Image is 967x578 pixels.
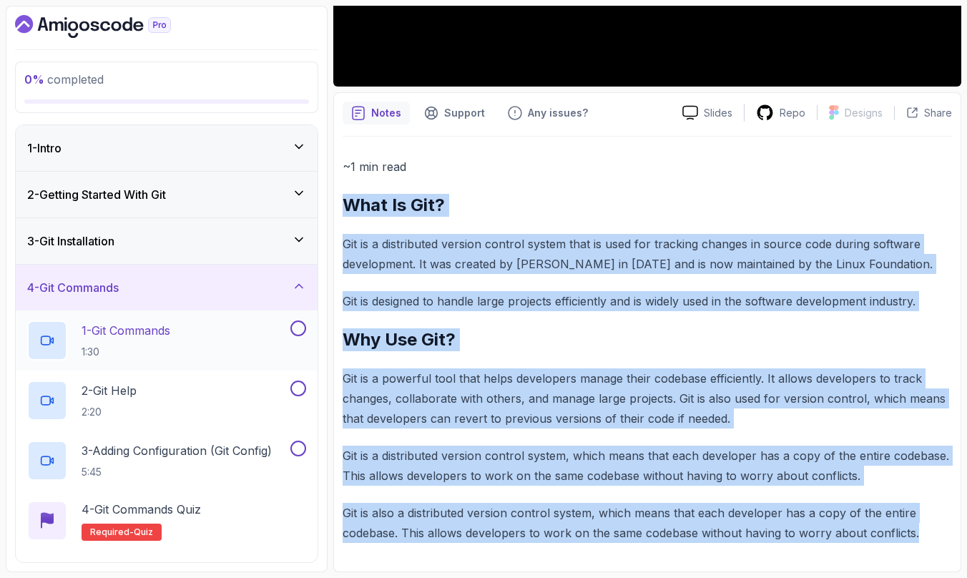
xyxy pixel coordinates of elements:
[82,322,170,339] p: 1 - Git Commands
[24,72,104,87] span: completed
[27,381,306,421] button: 2-Git Help2:20
[343,368,952,428] p: Git is a powerful tool that helps developers manage their codebase efficiently. It allows develop...
[343,446,952,486] p: Git is a distributed version control system, which means that each developer has a copy of the en...
[924,106,952,120] p: Share
[27,186,166,203] h3: 2 - Getting Started With Git
[416,102,494,124] button: Support button
[343,291,952,311] p: Git is designed to handle large projects efficiently and is widely used in the software developme...
[499,102,597,124] button: Feedback button
[16,218,318,264] button: 3-Git Installation
[27,139,62,157] h3: 1 - Intro
[894,106,952,120] button: Share
[27,279,119,296] h3: 4 - Git Commands
[16,172,318,217] button: 2-Getting Started With Git
[27,441,306,481] button: 3-Adding Configuration (Git Config)5:45
[343,328,952,351] h2: Why Use Git?
[16,125,318,171] button: 1-Intro
[845,106,883,120] p: Designs
[82,405,137,419] p: 2:20
[82,465,272,479] p: 5:45
[82,382,137,399] p: 2 - Git Help
[780,106,805,120] p: Repo
[16,265,318,310] button: 4-Git Commands
[82,345,170,359] p: 1:30
[343,503,952,543] p: Git is also a distributed version control system, which means that each developer has a copy of t...
[27,501,306,541] button: 4-Git Commands QuizRequired-quiz
[82,442,272,459] p: 3 - Adding Configuration (Git Config)
[704,106,732,120] p: Slides
[24,72,44,87] span: 0 %
[371,106,401,120] p: Notes
[134,526,153,538] span: quiz
[15,15,204,38] a: Dashboard
[27,320,306,361] button: 1-Git Commands1:30
[343,194,952,217] h2: What Is Git?
[343,234,952,274] p: Git is a distributed version control system that is used for tracking changes in source code duri...
[745,104,817,122] a: Repo
[90,526,134,538] span: Required-
[528,106,588,120] p: Any issues?
[27,232,114,250] h3: 3 - Git Installation
[82,501,201,518] p: 4 - Git Commands Quiz
[343,157,952,177] p: ~1 min read
[343,102,410,124] button: notes button
[444,106,485,120] p: Support
[671,105,744,120] a: Slides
